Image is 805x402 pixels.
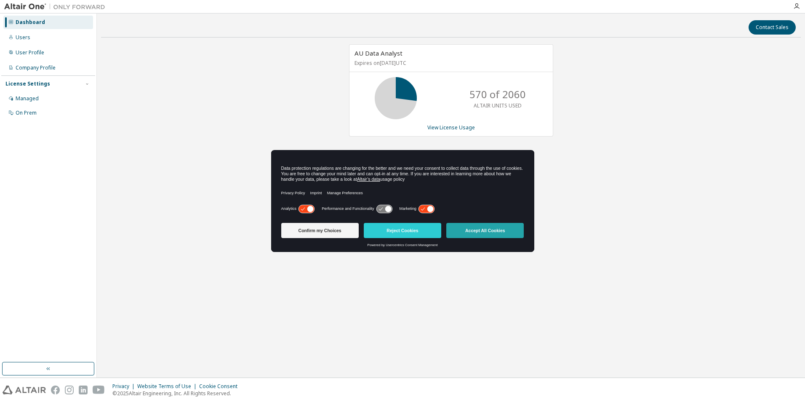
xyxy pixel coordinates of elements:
p: 570 of 2060 [469,87,526,102]
div: Privacy [112,383,137,390]
button: Contact Sales [749,20,796,35]
img: youtube.svg [93,386,105,394]
p: © 2025 Altair Engineering, Inc. All Rights Reserved. [112,390,243,397]
div: Cookie Consent [199,383,243,390]
div: Website Terms of Use [137,383,199,390]
img: altair_logo.svg [3,386,46,394]
a: View License Usage [427,124,475,131]
p: Expires on [DATE] UTC [355,59,546,67]
img: Altair One [4,3,109,11]
div: User Profile [16,49,44,56]
img: facebook.svg [51,386,60,394]
div: On Prem [16,110,37,116]
img: linkedin.svg [79,386,88,394]
img: instagram.svg [65,386,74,394]
p: ALTAIR UNITS USED [474,102,522,109]
div: Users [16,34,30,41]
span: AU Data Analyst [355,49,402,57]
div: License Settings [5,80,50,87]
div: Managed [16,95,39,102]
div: Company Profile [16,64,56,71]
div: Dashboard [16,19,45,26]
